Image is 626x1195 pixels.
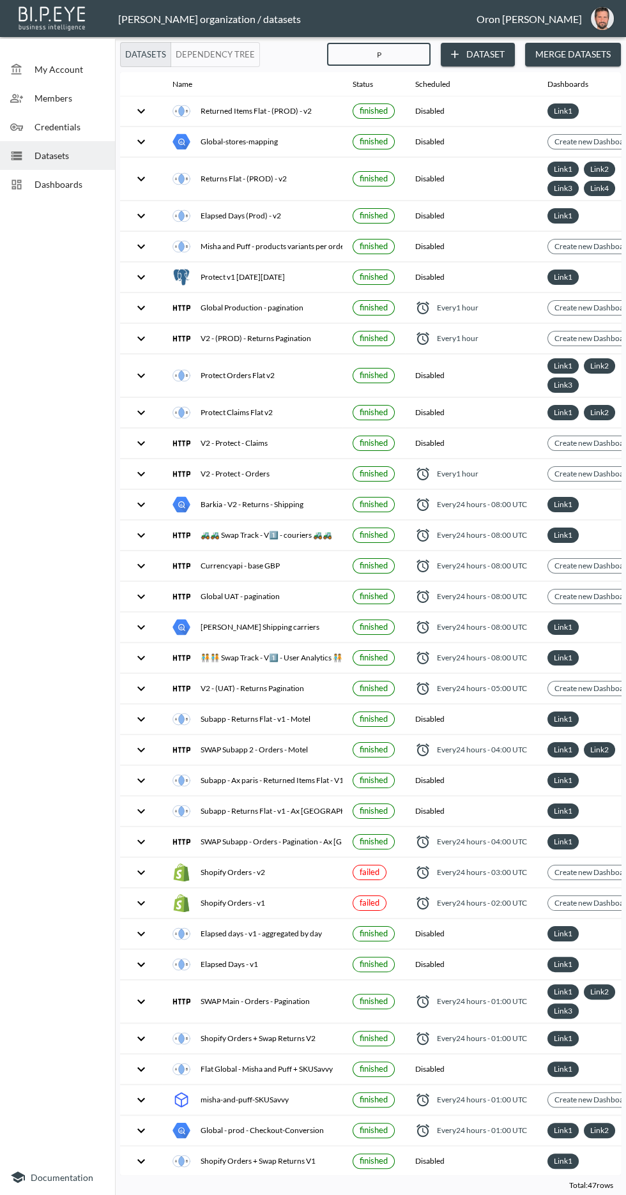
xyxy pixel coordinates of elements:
button: expand row [130,647,152,669]
span: Members [34,91,105,105]
img: http icon [172,526,190,544]
div: Link2 [584,405,615,420]
div: Link1 [547,803,579,819]
img: inner join icon [172,955,190,973]
a: Link1 [551,270,575,284]
a: Link1 [551,742,575,757]
button: expand row [130,100,152,122]
th: {"type":"div","key":null,"ref":null,"props":{"style":{"display":"flex","gap":16,"alignItems":"cen... [162,521,342,551]
img: inner join icon [172,238,190,255]
button: expand row [130,616,152,638]
span: Every 1 hour [437,468,478,479]
th: {"type":"div","key":null,"ref":null,"props":{"style":{"display":"flex","gap":16,"alignItems":"cen... [162,459,342,489]
button: Dependency Tree [171,42,260,67]
button: expand row [130,770,152,791]
a: Link3 [551,377,575,392]
a: Link4 [588,181,611,195]
div: Link1 [547,358,579,374]
div: 🧑‍🤝‍🧑🧑‍🤝‍🧑 Swap Track - V1️⃣ - User Analytics 🧑‍🤝‍🧑🧑‍🤝‍🧑 [172,649,332,667]
div: Link1 [547,712,579,727]
span: Every 24 hours - 08:00 UTC [437,529,527,540]
img: http icon [172,649,190,667]
div: Barkia - V2 - Returns - Shipping [172,496,332,514]
span: My Account [34,63,105,76]
a: Link1 [551,773,575,788]
th: {"type":{},"key":null,"ref":null,"props":{"size":"small","label":{"type":{},"key":null,"ref":null... [342,293,405,323]
a: Link1 [551,1031,575,1046]
th: Disabled [405,354,537,397]
th: {"type":"div","key":null,"ref":null,"props":{"style":{"display":"flex","gap":16,"alignItems":"cen... [162,551,342,581]
a: Link2 [588,405,611,420]
img: inner join icon [172,404,190,422]
div: Protect Claims Flat v2 [172,404,332,422]
img: big query icon [172,133,190,151]
span: finished [360,591,388,601]
a: Link1 [551,803,575,818]
div: Link1 [547,834,579,849]
th: {"type":{},"key":null,"ref":null,"props":{"size":"small","label":{"type":{},"key":null,"ref":null... [342,232,405,262]
div: Misha and Puff - products variants per orderId [172,238,332,255]
div: V2 - (PROD) - Returns Pagination [172,330,332,347]
img: inner join icon [172,1060,190,1078]
th: {"type":{},"key":null,"ref":null,"props":{"size":"small","label":{"type":{},"key":null,"ref":null... [342,324,405,354]
th: Disabled [405,96,537,126]
div: Link1 [547,528,579,543]
span: finished [360,370,388,380]
div: Scheduled [415,77,450,92]
img: http icon [172,680,190,697]
div: Link1 [547,270,579,285]
div: Link1 [547,497,579,512]
th: {"type":{},"key":null,"ref":null,"props":{"size":"small","label":{"type":{},"key":null,"ref":null... [342,263,405,293]
img: inner join icon [172,207,190,225]
img: http icon [172,465,190,483]
th: {"type":"div","key":null,"ref":null,"props":{"style":{"display":"flex","gap":16,"alignItems":"cen... [162,354,342,397]
th: {"type":"div","key":null,"ref":null,"props":{"style":{"display":"flex","alignItems":"center","col... [405,643,537,673]
button: expand row [130,1058,152,1080]
div: Link1 [547,208,579,224]
div: Link1 [547,1153,579,1169]
th: {"type":"div","key":null,"ref":null,"props":{"style":{"display":"flex","alignItems":"center","col... [405,521,537,551]
th: {"type":"div","key":null,"ref":null,"props":{"style":{"display":"flex","gap":16,"alignItems":"cen... [162,96,342,126]
th: {"type":"div","key":null,"ref":null,"props":{"style":{"display":"flex","gap":16,"alignItems":"cen... [162,232,342,262]
div: Link1 [547,162,579,177]
div: [PERSON_NAME] Shipping carriers [172,618,332,636]
div: Link1 [547,984,579,1000]
th: {"type":{},"key":null,"ref":null,"props":{"size":"small","label":{"type":{},"key":null,"ref":null... [342,127,405,157]
span: Every 24 hours - 08:00 UTC [437,621,527,632]
th: {"type":"div","key":null,"ref":null,"props":{"style":{"display":"flex","alignItems":"center","col... [405,551,537,581]
button: expand row [130,463,152,485]
span: Credentials [34,120,105,133]
span: Every 24 hours - 08:00 UTC [437,591,527,602]
th: {"type":"div","key":null,"ref":null,"props":{"style":{"display":"flex","alignItems":"center","col... [405,293,537,323]
span: finished [360,468,388,478]
th: {"type":"div","key":null,"ref":null,"props":{"style":{"display":"flex","alignItems":"center","col... [405,324,537,354]
span: Dashboards [34,178,105,191]
div: Link2 [584,1123,615,1138]
button: expand row [130,524,152,546]
div: Global Production - pagination [172,299,332,317]
th: {"type":"div","key":null,"ref":null,"props":{"style":{"display":"flex","gap":16,"alignItems":"cen... [162,158,342,201]
a: Link2 [588,742,611,757]
button: expand row [130,586,152,607]
button: expand row [130,800,152,822]
span: finished [360,241,388,251]
a: Link2 [588,358,611,373]
img: SKUSavvy [172,1091,190,1109]
div: Link1 [547,773,579,788]
th: {"type":{},"key":null,"ref":null,"props":{"size":"small","label":{"type":{},"key":null,"ref":null... [342,521,405,551]
div: Link1 [547,1031,579,1046]
span: Every 24 hours - 08:00 UTC [437,652,527,663]
th: Disabled [405,398,537,428]
button: expand row [130,1150,152,1172]
button: oron@bipeye.com [582,3,623,34]
span: finished [360,438,388,448]
a: Link1 [551,208,575,223]
span: Every 1 hour [437,302,478,313]
img: inner join icon [172,102,190,120]
th: {"type":{},"key":null,"ref":null,"props":{"size":"small","label":{"type":{},"key":null,"ref":null... [342,96,405,126]
span: Datasets [34,149,105,162]
span: Every 1 hour [437,333,478,344]
button: expand row [130,555,152,577]
div: [PERSON_NAME] organization / datasets [118,13,477,25]
span: Every 24 hours - 08:00 UTC [437,560,527,571]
